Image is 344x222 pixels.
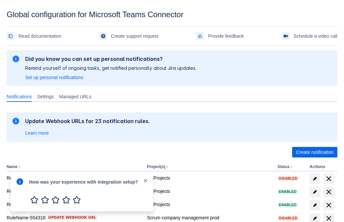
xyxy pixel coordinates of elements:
[208,31,244,41] span: Provide feedback
[29,178,143,185] div: How was your experience with integration setup?
[12,117,20,125] span: information
[325,201,333,209] span: delete
[282,31,337,41] a: Schedule a video call
[7,93,32,100] span: Notifications
[19,31,61,41] span: Read documentation
[7,10,337,19] div: Global configuration for Microsoft Teams Connector
[37,93,54,100] span: Settings
[143,178,148,183] span: close
[296,147,333,157] span: Create notification
[147,188,272,195] div: All Projects
[50,195,61,205] span: 3
[278,164,290,169] button: Status
[7,164,18,169] button: Name
[278,203,298,207] span: Enabled
[25,56,196,62] h2: Did you know you can set up personal notifications?
[312,202,318,208] span: edit
[101,33,106,39] span: support
[278,216,299,220] span: Disabled
[196,31,244,41] a: Provide feedback
[71,195,82,205] span: 5
[147,175,272,181] div: All Projects
[325,175,333,183] span: delete
[294,31,337,41] span: Schedule a video call
[59,93,91,100] span: Managed URLs
[283,33,288,39] span: videoCall
[292,147,337,157] button: Create notification
[111,31,158,41] span: Create support request
[147,201,272,208] div: All Projects
[8,33,13,39] span: documentation
[325,188,333,196] span: delete
[278,177,299,180] span: Disabled
[312,189,318,195] span: edit
[7,31,61,41] a: Read documentation
[147,164,165,169] button: Project(s)
[312,176,318,181] span: edit
[12,55,20,63] span: information
[16,178,24,186] span: info
[147,214,272,221] div: Scrum company management prod
[312,216,318,221] span: edit
[25,74,83,81] a: Set up personal notifications
[25,65,196,71] p: Remind yourself of ongoing tasks, get notified personally about Jira updates.
[25,118,150,124] h2: Update Webhook URLs for 23 notification rules.
[278,190,298,194] span: Enabled
[29,195,40,205] span: 1
[61,195,71,205] span: 4
[197,33,203,39] span: feedback
[99,31,158,41] a: Create support request
[40,195,50,205] span: 2
[307,163,337,171] th: Actions
[25,130,49,136] a: Learn more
